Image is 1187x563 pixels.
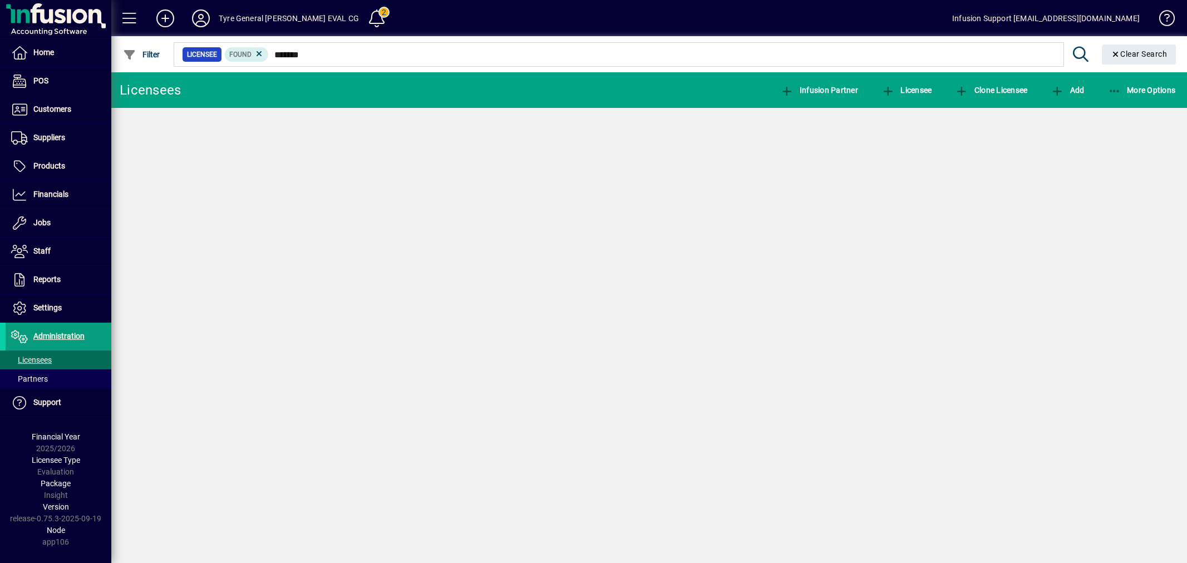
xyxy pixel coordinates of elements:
button: Profile [183,8,219,28]
button: Infusion Partner [777,80,861,100]
a: Suppliers [6,124,111,152]
span: Version [43,502,69,511]
span: More Options [1108,86,1176,95]
a: Customers [6,96,111,124]
a: Jobs [6,209,111,237]
button: Licensee [879,80,935,100]
span: Licensees [11,355,52,364]
span: Licensee [187,49,217,60]
div: Infusion Support [EMAIL_ADDRESS][DOMAIN_NAME] [952,9,1140,27]
span: Clear Search [1111,50,1168,58]
mat-chip: Found Status: Found [225,47,269,62]
a: Support [6,389,111,417]
span: Products [33,161,65,170]
span: POS [33,76,48,85]
span: Staff [33,246,51,255]
a: Partners [6,369,111,388]
button: Add [147,8,183,28]
span: Jobs [33,218,51,227]
button: Clear [1102,45,1176,65]
span: Partners [11,374,48,383]
span: Financials [33,190,68,199]
span: Filter [123,50,160,59]
span: Support [33,398,61,407]
span: Licensee [881,86,932,95]
span: Node [47,526,65,535]
a: POS [6,67,111,95]
a: Financials [6,181,111,209]
span: Found [229,51,252,58]
span: Settings [33,303,62,312]
a: Home [6,39,111,67]
span: Package [41,479,71,488]
a: Knowledge Base [1151,2,1173,38]
span: Customers [33,105,71,113]
span: Administration [33,332,85,340]
a: Staff [6,238,111,265]
a: Settings [6,294,111,322]
button: Filter [120,45,163,65]
span: Reports [33,275,61,284]
button: More Options [1105,80,1179,100]
a: Licensees [6,350,111,369]
a: Reports [6,266,111,294]
span: Financial Year [32,432,80,441]
a: Products [6,152,111,180]
span: Add [1051,86,1084,95]
button: Clone Licensee [952,80,1030,100]
div: Tyre General [PERSON_NAME] EVAL CG [219,9,359,27]
span: Infusion Partner [780,86,858,95]
div: Licensees [120,81,181,99]
span: Clone Licensee [955,86,1027,95]
span: Home [33,48,54,57]
span: Suppliers [33,133,65,142]
button: Add [1048,80,1087,100]
span: Licensee Type [32,456,80,465]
